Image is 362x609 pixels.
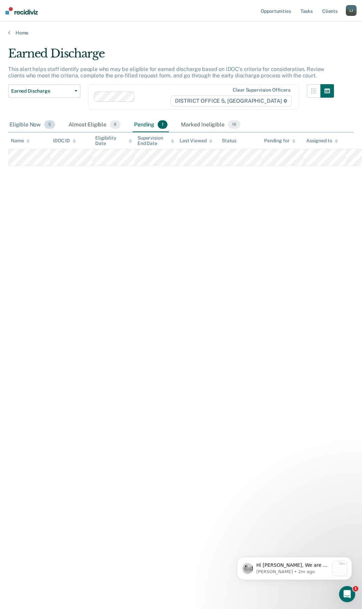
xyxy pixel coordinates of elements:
iframe: Intercom notifications message [227,543,362,591]
span: 5 [44,120,55,129]
div: Clear supervision officers [233,87,290,93]
span: Earned Discharge [11,88,72,94]
span: 16 [228,120,240,129]
span: 8 [110,120,121,129]
div: IDOC ID [53,138,76,144]
div: Assigned to [306,138,338,144]
p: This alert helps staff identify people who may be eligible for earned discharge based on IDOC’s c... [8,66,324,79]
span: DISTRICT OFFICE 5, [GEOGRAPHIC_DATA] [171,96,292,106]
div: Marked Ineligible16 [180,118,241,132]
div: Name [11,138,30,144]
div: Pending for [264,138,295,144]
div: Almost Eligible8 [67,118,122,132]
img: Recidiviz [5,7,38,15]
a: Home [8,30,354,36]
div: Supervision End Date [137,135,174,147]
div: Last Viewed [180,138,212,144]
div: Eligibility Date [95,135,132,147]
button: LJ [346,5,357,16]
div: Pending1 [133,118,169,132]
span: 1 [353,586,358,591]
iframe: Intercom live chat [339,586,355,602]
div: Status [222,138,236,144]
div: L J [346,5,357,16]
div: Earned Discharge [8,47,334,66]
span: 1 [158,120,167,129]
div: Eligible Now5 [8,118,56,132]
button: Earned Discharge [8,84,80,98]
